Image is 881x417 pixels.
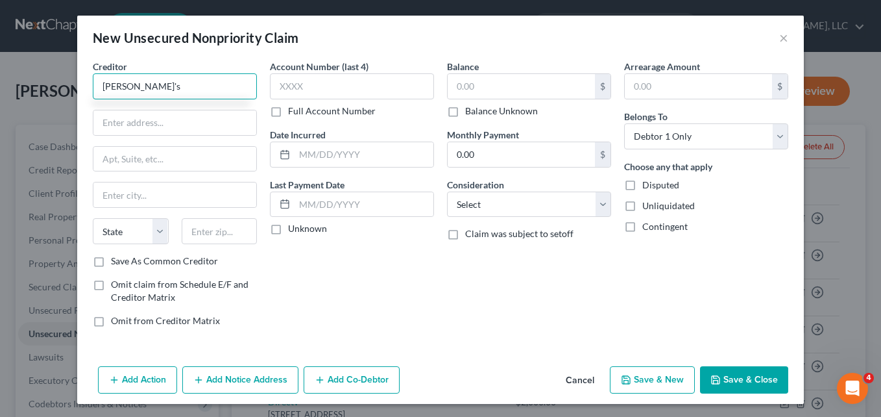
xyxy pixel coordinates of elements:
button: Cancel [555,368,605,394]
button: Add Action [98,366,177,394]
input: Apt, Suite, etc... [93,147,256,171]
span: Belongs To [624,111,668,122]
label: Balance Unknown [465,105,538,118]
label: Arrearage Amount [624,60,700,73]
label: Last Payment Date [270,178,344,192]
label: Consideration [447,178,504,192]
button: Add Notice Address [182,366,298,394]
label: Unknown [288,222,327,235]
label: Balance [447,60,479,73]
span: Claim was subject to setoff [465,228,573,239]
input: Enter city... [93,183,256,207]
iframe: Intercom live chat [837,373,868,404]
label: Save As Common Creditor [111,255,218,268]
span: Omit claim from Schedule E/F and Creditor Matrix [111,279,248,303]
label: Monthly Payment [447,128,519,142]
div: $ [772,74,788,99]
button: × [779,30,788,45]
label: Choose any that apply [624,160,712,173]
div: New Unsecured Nonpriority Claim [93,29,298,47]
span: 4 [863,373,874,383]
button: Add Co-Debtor [304,366,400,394]
button: Save & New [610,366,695,394]
span: Contingent [642,221,688,232]
input: 0.00 [625,74,772,99]
input: MM/DD/YYYY [295,142,433,167]
input: XXXX [270,73,434,99]
span: Omit from Creditor Matrix [111,315,220,326]
input: Enter address... [93,110,256,135]
input: 0.00 [448,142,595,167]
input: MM/DD/YYYY [295,192,433,217]
span: Unliquidated [642,200,695,211]
div: $ [595,142,610,167]
span: Disputed [642,179,679,190]
input: 0.00 [448,74,595,99]
span: Creditor [93,61,127,72]
div: $ [595,74,610,99]
label: Account Number (last 4) [270,60,368,73]
button: Save & Close [700,366,788,394]
input: Search creditor by name... [93,73,257,99]
label: Full Account Number [288,105,376,118]
label: Date Incurred [270,128,326,142]
input: Enter zip... [182,218,258,244]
